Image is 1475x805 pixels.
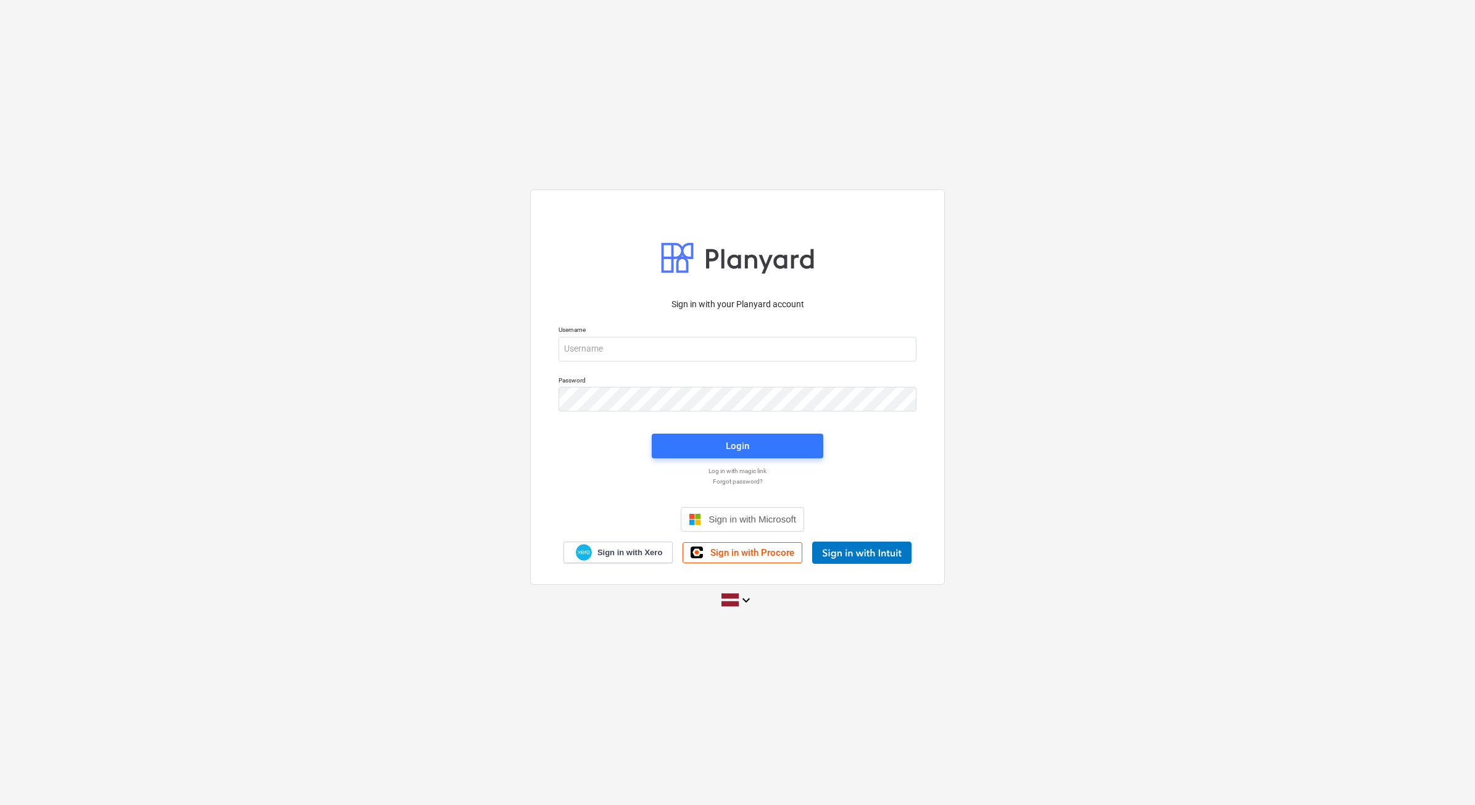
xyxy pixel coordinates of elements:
a: Sign in with Procore [683,542,802,563]
span: Sign in with Microsoft [708,514,796,524]
p: Sign in with your Planyard account [559,298,916,311]
a: Log in with magic link [552,467,923,475]
span: Sign in with Procore [710,547,794,558]
span: Sign in with Xero [597,547,662,558]
a: Forgot password? [552,477,923,485]
a: Sign in with Xero [563,542,673,563]
img: Microsoft logo [689,513,701,526]
input: Username [559,337,916,361]
p: Password [559,376,916,387]
p: Username [559,326,916,336]
img: Xero logo [576,544,592,561]
button: Login [652,434,823,458]
div: Login [726,438,749,454]
i: keyboard_arrow_down [739,593,754,608]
